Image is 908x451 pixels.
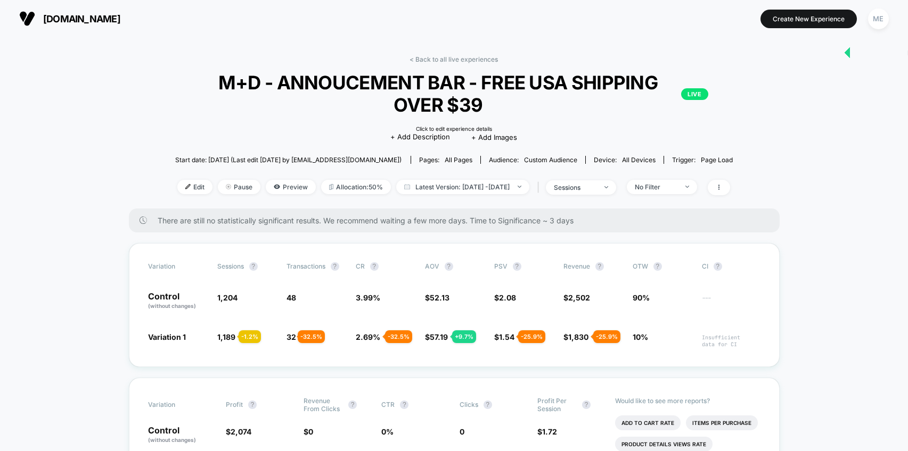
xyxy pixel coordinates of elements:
[148,262,207,271] span: Variation
[416,126,492,132] div: Click to edit experience details
[217,293,238,302] span: 1,204
[622,156,656,164] span: all devices
[356,332,380,341] span: 2.69 %
[19,11,35,27] img: Visually logo
[445,156,472,164] span: all pages
[266,180,316,194] span: Preview
[148,437,196,443] span: (without changes)
[582,400,591,409] button: ?
[390,132,450,143] span: + Add Description
[484,400,492,409] button: ?
[633,293,650,302] span: 90%
[471,133,517,141] span: + Add Images
[148,397,207,413] span: Variation
[537,427,557,436] span: $
[760,10,857,28] button: Create New Experience
[348,400,357,409] button: ?
[381,427,394,436] span: 0 %
[672,156,733,164] div: Trigger:
[518,186,521,188] img: end
[568,293,590,302] span: 2,502
[460,427,464,436] span: 0
[158,216,758,225] span: There are still no statistically significant results. We recommend waiting a few more days . Time...
[702,334,760,348] span: Insufficient data for CI
[615,397,760,405] p: Would like to see more reports?
[249,262,258,271] button: ?
[356,262,365,270] span: CR
[298,330,325,343] div: - 32.5 %
[43,13,120,24] span: [DOMAIN_NAME]
[177,180,212,194] span: Edit
[185,184,191,189] img: edit
[148,332,186,341] span: Variation 1
[563,293,590,302] span: $
[681,88,708,100] p: LIVE
[633,262,691,271] span: OTW
[633,332,648,341] span: 10%
[287,332,296,341] span: 32
[175,156,402,164] span: Start date: [DATE] (Last edit [DATE] by [EMAIL_ADDRESS][DOMAIN_NAME])
[396,180,529,194] span: Latest Version: [DATE] - [DATE]
[702,262,760,271] span: CI
[685,186,689,188] img: end
[554,183,596,191] div: sessions
[331,262,339,271] button: ?
[499,293,516,302] span: 2.08
[226,427,251,436] span: $
[604,186,608,188] img: end
[595,262,604,271] button: ?
[494,262,508,270] span: PSV
[321,180,391,194] span: Allocation: 50%
[585,156,664,164] span: Device:
[356,293,380,302] span: 3.99 %
[304,427,313,436] span: $
[445,262,453,271] button: ?
[248,400,257,409] button: ?
[430,293,449,302] span: 52.13
[593,330,620,343] div: - 25.9 %
[400,400,408,409] button: ?
[404,184,410,189] img: calendar
[304,397,343,413] span: Revenue From Clicks
[535,180,546,195] span: |
[686,415,758,430] li: Items Per Purchase
[452,330,476,343] div: + 9.7 %
[217,262,244,270] span: Sessions
[226,184,231,189] img: end
[524,156,577,164] span: Custom Audience
[489,156,577,164] div: Audience:
[494,332,514,341] span: $
[518,330,545,343] div: - 25.9 %
[217,332,235,341] span: 1,189
[218,180,260,194] span: Pause
[308,427,313,436] span: 0
[499,332,514,341] span: 1.54
[226,400,243,408] span: Profit
[16,10,124,27] button: [DOMAIN_NAME]
[381,400,395,408] span: CTR
[615,415,681,430] li: Add To Cart Rate
[868,9,889,29] div: ME
[563,262,590,270] span: Revenue
[568,332,588,341] span: 1,830
[419,156,472,164] div: Pages:
[370,262,379,271] button: ?
[385,330,412,343] div: - 32.5 %
[239,330,261,343] div: - 1.2 %
[148,426,215,444] p: Control
[714,262,722,271] button: ?
[653,262,662,271] button: ?
[329,184,333,190] img: rebalance
[425,262,439,270] span: AOV
[460,400,478,408] span: Clicks
[430,332,448,341] span: 57.19
[635,183,677,191] div: No Filter
[702,295,760,310] span: ---
[287,262,325,270] span: Transactions
[425,293,449,302] span: $
[537,397,577,413] span: Profit Per Session
[865,8,892,30] button: ME
[542,427,557,436] span: 1.72
[148,292,207,310] p: Control
[701,156,733,164] span: Page Load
